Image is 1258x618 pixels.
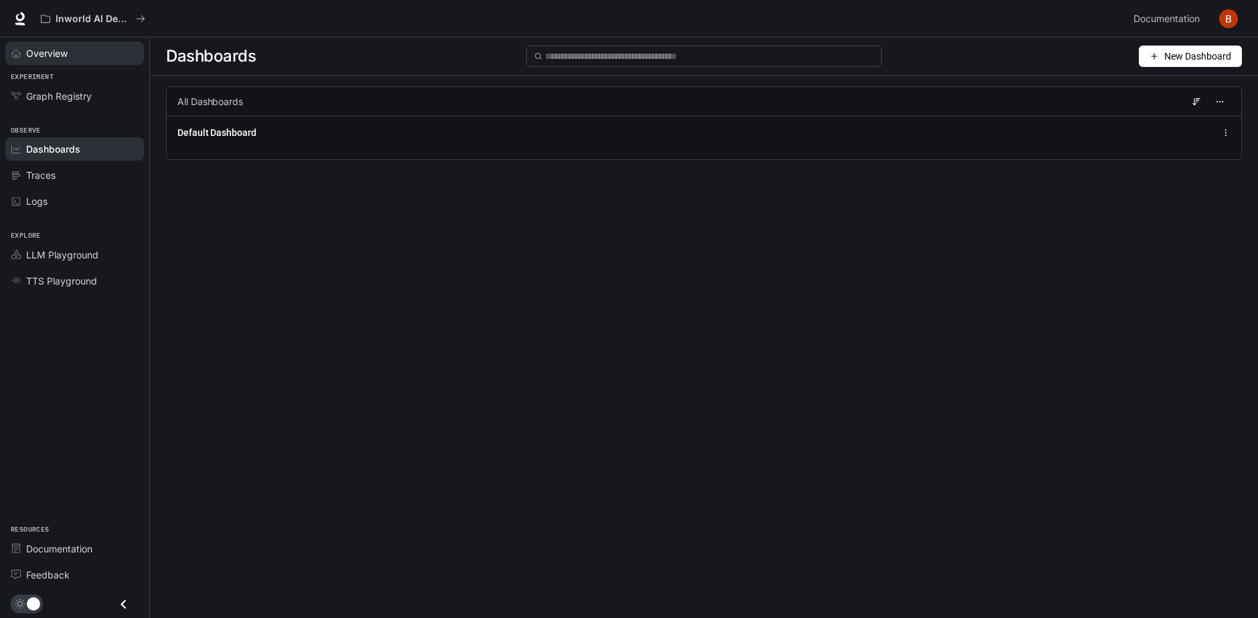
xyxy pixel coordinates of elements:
[5,163,144,187] a: Traces
[1139,46,1242,67] button: New Dashboard
[26,46,68,60] span: Overview
[27,596,40,611] span: Dark mode toggle
[26,274,97,288] span: TTS Playground
[177,95,243,108] span: All Dashboards
[1128,5,1210,32] a: Documentation
[35,5,151,32] button: All workspaces
[56,13,131,25] p: Inworld AI Demos
[108,591,139,618] button: Close drawer
[177,126,256,139] a: Default Dashboard
[5,137,144,161] a: Dashboards
[26,194,48,208] span: Logs
[5,189,144,213] a: Logs
[1164,49,1231,64] span: New Dashboard
[26,89,92,103] span: Graph Registry
[1219,9,1238,28] img: User avatar
[1215,5,1242,32] button: User avatar
[5,243,144,266] a: LLM Playground
[26,248,98,262] span: LLM Playground
[26,542,92,556] span: Documentation
[1133,11,1200,27] span: Documentation
[5,84,144,108] a: Graph Registry
[5,537,144,560] a: Documentation
[26,568,70,582] span: Feedback
[26,142,80,156] span: Dashboards
[26,168,56,182] span: Traces
[166,43,256,70] span: Dashboards
[5,42,144,65] a: Overview
[5,269,144,293] a: TTS Playground
[5,563,144,587] a: Feedback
